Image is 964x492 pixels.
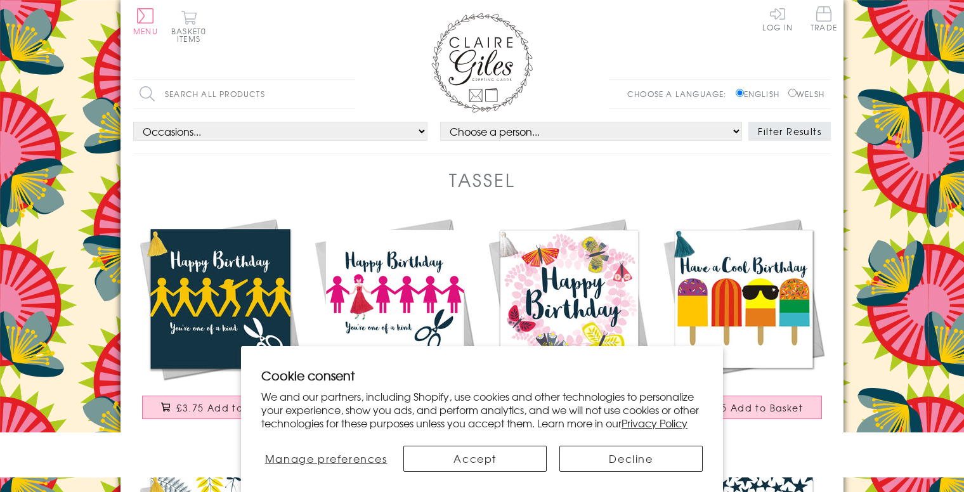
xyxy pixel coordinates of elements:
button: Basket0 items [171,10,206,42]
span: £3.75 Add to Basket [176,401,280,414]
img: Birthday Card, Butterfly Wreath, Embellished with a colourful tassel [482,212,656,386]
span: Trade [811,6,837,31]
a: Trade [811,6,837,34]
button: Manage preferences [261,446,391,472]
a: Birthday Card, Dab Man, One of a Kind, Embellished with a colourful tassel £3.75 Add to Basket [133,212,308,432]
img: Birthday Card, Ice Lollies, Cool Birthday, Embellished with a colourful tassel [656,212,831,386]
a: Birthday Card, Butterfly Wreath, Embellished with a colourful tassel £3.75 Add to Basket [482,212,656,432]
span: £3.75 Add to Basket [700,401,803,414]
a: Birthday Card, Paperchain Girls, Embellished with a colourful tassel £3.75 Add to Basket [308,212,482,432]
button: £3.75 Add to Basket [665,396,823,419]
a: Privacy Policy [622,415,687,430]
p: We and our partners, including Shopify, use cookies and other technologies to personalize your ex... [261,390,703,429]
a: Birthday Card, Ice Lollies, Cool Birthday, Embellished with a colourful tassel £3.75 Add to Basket [656,212,831,432]
button: Accept [403,446,547,472]
input: English [736,89,744,97]
a: Log In [762,6,793,31]
button: Filter Results [748,122,831,141]
img: Claire Giles Greetings Cards [431,13,533,113]
button: Decline [559,446,703,472]
button: Menu [133,8,158,35]
span: Menu [133,25,158,37]
label: English [736,88,786,100]
span: Manage preferences [265,451,388,466]
input: Search [342,80,355,108]
span: 0 items [177,25,206,44]
h1: Tassel [449,167,516,193]
img: Birthday Card, Paperchain Girls, Embellished with a colourful tassel [308,212,482,386]
p: Choose a language: [627,88,733,100]
button: £3.75 Add to Basket [142,396,299,419]
input: Welsh [788,89,797,97]
input: Search all products [133,80,355,108]
img: Birthday Card, Dab Man, One of a Kind, Embellished with a colourful tassel [133,212,308,386]
h2: Cookie consent [261,366,703,384]
label: Welsh [788,88,824,100]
